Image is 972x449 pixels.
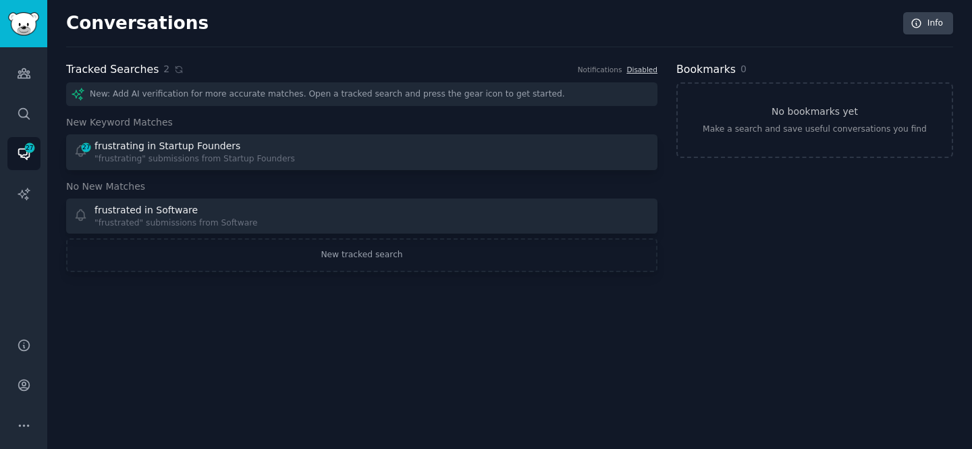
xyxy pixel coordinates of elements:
[772,105,858,119] h3: No bookmarks yet
[703,124,927,136] div: Make a search and save useful conversations you find
[740,63,747,74] span: 0
[626,65,657,74] a: Disabled
[7,137,40,170] a: 27
[66,115,173,130] span: New Keyword Matches
[94,139,240,153] div: frustrating in Startup Founders
[903,12,953,35] a: Info
[578,65,622,74] div: Notifications
[66,82,657,106] div: New: Add AI verification for more accurate matches. Open a tracked search and press the gear icon...
[66,238,657,272] a: New tracked search
[163,62,169,76] span: 2
[66,134,657,170] a: 27frustrating in Startup Founders"frustrating" submissions from Startup Founders
[24,143,36,153] span: 27
[94,203,198,217] div: frustrated in Software
[66,61,159,78] h2: Tracked Searches
[66,180,145,194] span: No New Matches
[80,142,92,152] span: 27
[66,13,209,34] h2: Conversations
[66,199,657,234] a: frustrated in Software"frustrated" submissions from Software
[94,153,295,165] div: "frustrating" submissions from Startup Founders
[94,217,257,230] div: "frustrated" submissions from Software
[8,12,39,36] img: GummySearch logo
[676,82,953,158] a: No bookmarks yetMake a search and save useful conversations you find
[676,61,736,78] h2: Bookmarks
